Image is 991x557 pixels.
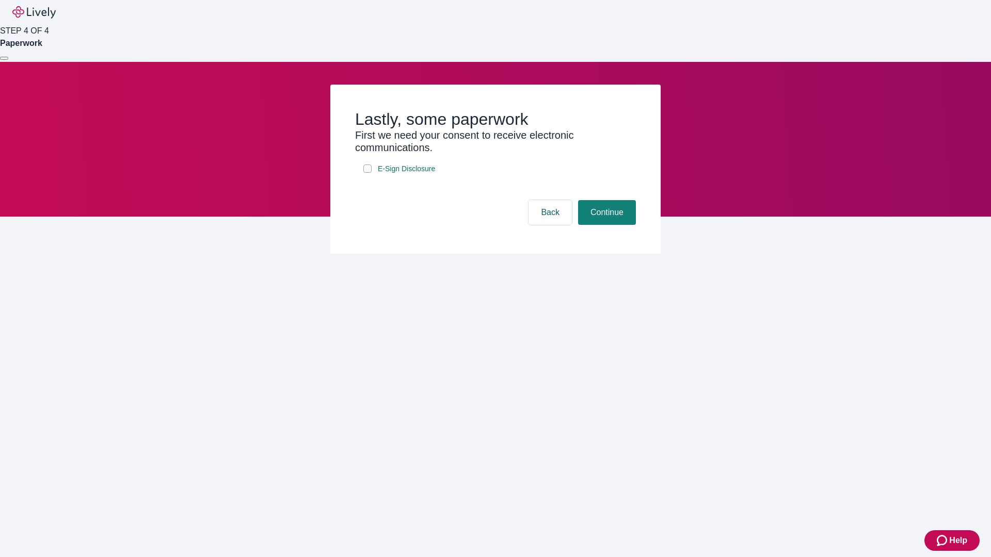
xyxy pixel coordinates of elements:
span: Help [949,534,967,547]
h3: First we need your consent to receive electronic communications. [355,129,636,154]
span: E-Sign Disclosure [378,163,435,174]
button: Zendesk support iconHelp [924,530,980,551]
a: e-sign disclosure document [376,162,437,175]
button: Continue [578,200,636,225]
button: Back [529,200,572,225]
img: Lively [12,6,56,19]
svg: Zendesk support icon [937,534,949,547]
h2: Lastly, some paperwork [355,109,636,129]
